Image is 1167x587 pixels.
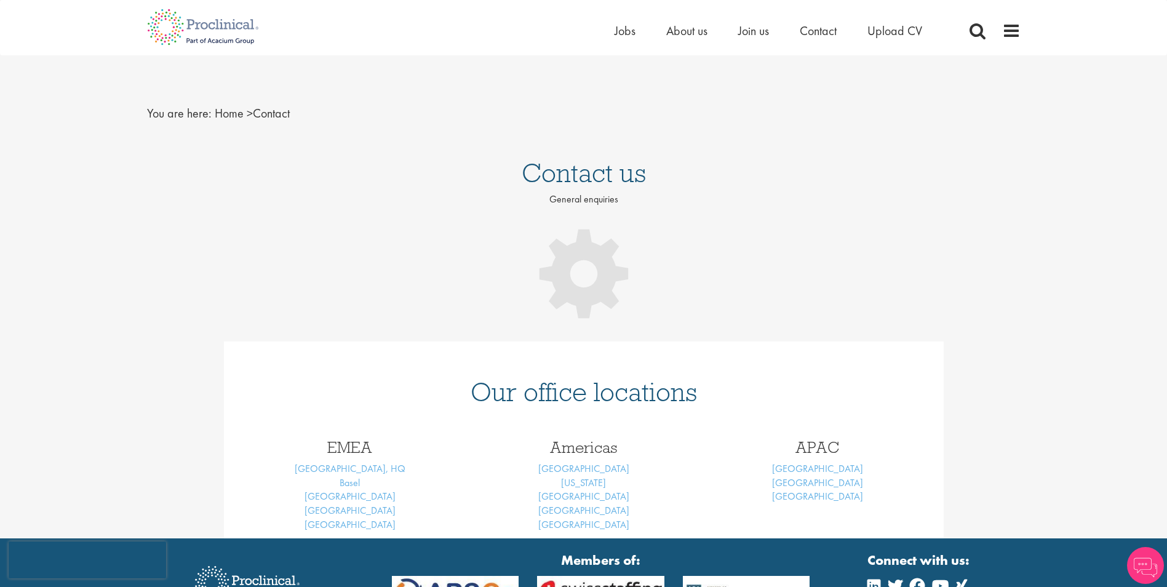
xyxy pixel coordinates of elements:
a: Contact [800,23,837,39]
a: Basel [340,476,360,489]
a: [GEOGRAPHIC_DATA] [772,490,863,503]
a: [GEOGRAPHIC_DATA] [538,504,629,517]
a: [GEOGRAPHIC_DATA], HQ [295,462,405,475]
span: Contact [215,105,290,121]
a: [GEOGRAPHIC_DATA] [772,462,863,475]
a: [GEOGRAPHIC_DATA] [772,476,863,489]
a: Jobs [615,23,635,39]
iframe: reCAPTCHA [9,541,166,578]
a: About us [666,23,707,39]
h3: APAC [710,439,925,455]
a: Join us [738,23,769,39]
span: > [247,105,253,121]
a: [GEOGRAPHIC_DATA] [538,462,629,475]
a: [GEOGRAPHIC_DATA] [305,518,396,531]
a: [GEOGRAPHIC_DATA] [538,490,629,503]
a: [GEOGRAPHIC_DATA] [305,504,396,517]
a: [GEOGRAPHIC_DATA] [305,490,396,503]
a: [US_STATE] [561,476,606,489]
strong: Members of: [392,551,810,570]
h3: Americas [476,439,691,455]
strong: Connect with us: [867,551,972,570]
h1: Our office locations [242,378,925,405]
img: Chatbot [1127,547,1164,584]
h3: EMEA [242,439,458,455]
a: Upload CV [867,23,922,39]
span: You are here: [147,105,212,121]
a: breadcrumb link to Home [215,105,244,121]
a: [GEOGRAPHIC_DATA] [538,518,629,531]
